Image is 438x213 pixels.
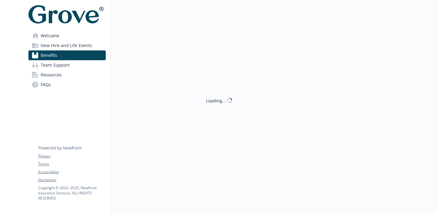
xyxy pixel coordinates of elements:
[28,41,106,50] a: New Hire and Life Events
[38,185,105,201] p: Copyright © 2024 - 2025 , Newfront Insurance Services, ALL RIGHTS RESERVED
[38,177,105,183] a: Disclaimer
[38,153,105,159] a: Privacy
[28,50,106,60] a: Benefits
[28,80,106,90] a: FAQs
[41,41,92,50] span: New Hire and Life Events
[206,97,226,104] div: Loading...
[41,50,57,60] span: Benefits
[38,161,105,167] a: Terms
[41,80,51,90] span: FAQs
[41,31,59,41] span: Welcome
[28,60,106,70] a: Team Support
[41,70,62,80] span: Resources
[28,31,106,41] a: Welcome
[38,169,105,175] a: Accessibility
[41,60,70,70] span: Team Support
[28,70,106,80] a: Resources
